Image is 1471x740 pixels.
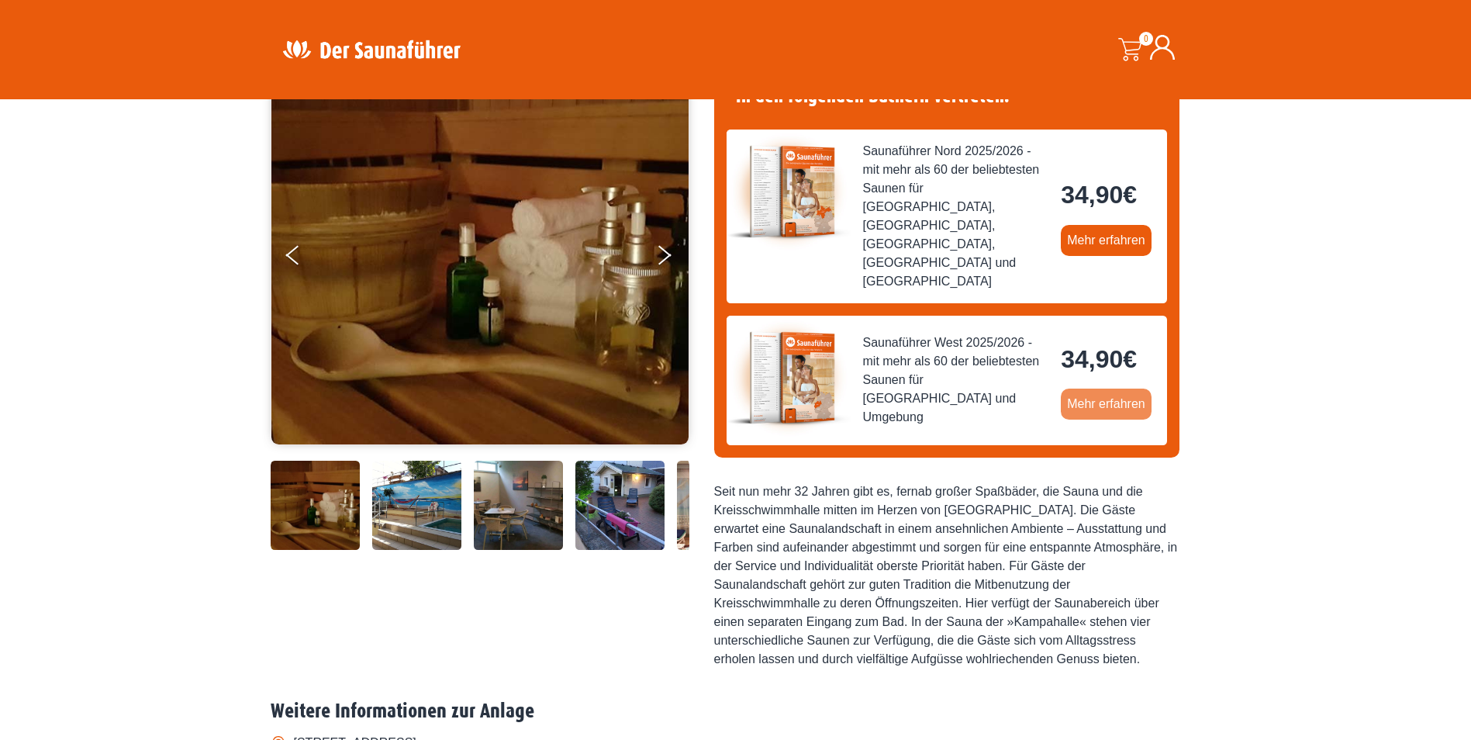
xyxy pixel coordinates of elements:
[727,130,851,254] img: der-saunafuehrer-2025-nord.jpg
[271,700,1201,724] h2: Weitere Informationen zur Anlage
[1061,345,1137,373] bdi: 34,90
[714,482,1179,669] div: Seit nun mehr 32 Jahren gibt es, fernab großer Spaßbäder, die Sauna und die Kreisschwimmhalle mit...
[1139,32,1153,46] span: 0
[286,239,325,278] button: Previous
[1123,345,1137,373] span: €
[727,316,851,440] img: der-saunafuehrer-2025-west.jpg
[863,142,1049,291] span: Saunaführer Nord 2025/2026 - mit mehr als 60 der beliebtesten Saunen für [GEOGRAPHIC_DATA], [GEOG...
[655,239,694,278] button: Next
[1061,225,1152,256] a: Mehr erfahren
[1061,181,1137,209] bdi: 34,90
[1123,181,1137,209] span: €
[1061,389,1152,420] a: Mehr erfahren
[863,334,1049,427] span: Saunaführer West 2025/2026 - mit mehr als 60 der beliebtesten Saunen für [GEOGRAPHIC_DATA] und Um...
